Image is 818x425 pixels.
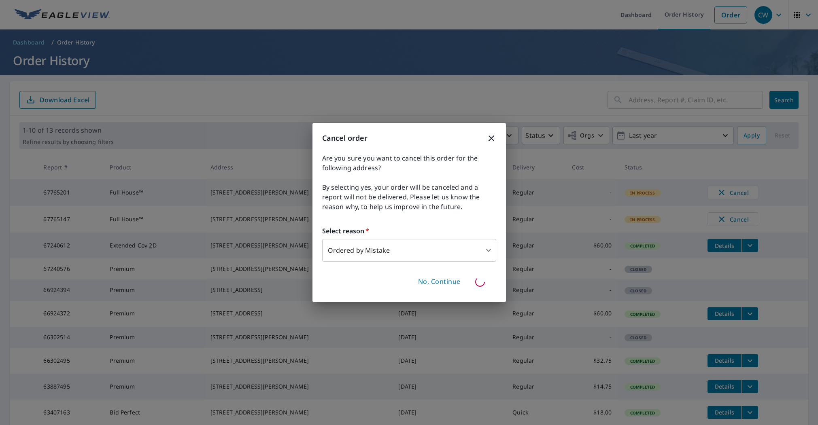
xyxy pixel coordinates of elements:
[322,182,496,211] span: By selecting yes, your order will be canceled and a report will not be delivered. Please let us k...
[415,275,464,289] button: No, Continue
[322,226,496,236] label: Select reason
[418,277,461,286] span: No, Continue
[322,239,496,262] div: Ordered by Mistake
[322,133,496,144] h3: Cancel order
[322,153,496,173] span: Are you sure you want to cancel this order for the following address?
